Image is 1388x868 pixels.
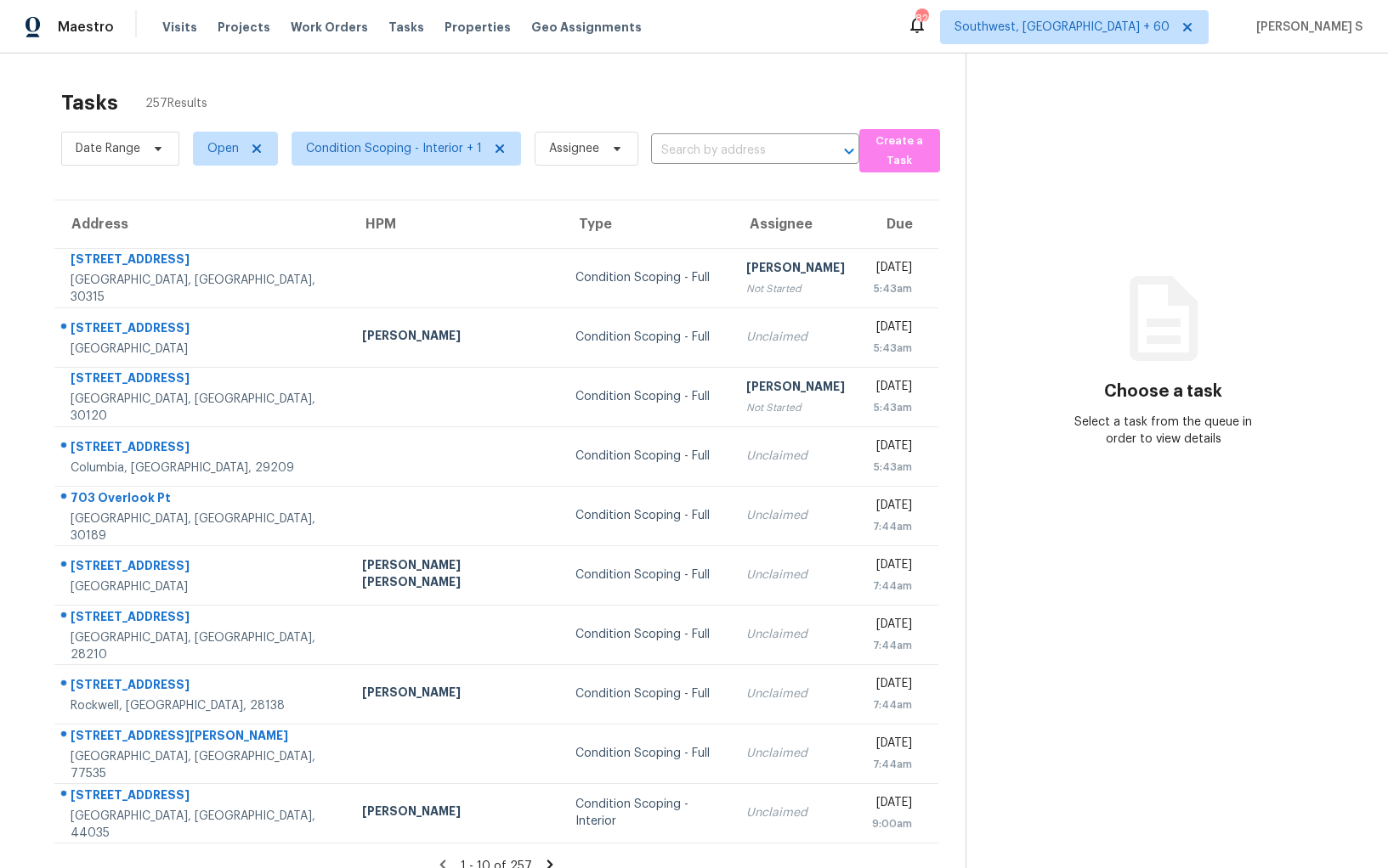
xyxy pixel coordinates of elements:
div: 703 Overlook Pt [71,489,335,510]
div: [DATE] [872,318,912,340]
div: 5:43am [872,280,912,297]
div: [PERSON_NAME] [362,327,548,348]
div: 5:43am [872,459,912,476]
button: Create a Task [859,129,940,172]
div: [GEOGRAPHIC_DATA], [GEOGRAPHIC_DATA], 77535 [71,748,335,782]
span: Date Range [76,140,140,157]
h3: Choose a task [1104,383,1222,400]
div: Unclaimed [746,685,845,702]
span: Projects [218,19,270,36]
div: Unclaimed [746,626,845,643]
button: Open [837,139,861,163]
th: Type [562,200,733,248]
div: [PERSON_NAME] [746,259,845,280]
th: Address [54,200,348,248]
div: [DATE] [872,616,912,637]
div: [DATE] [872,794,912,815]
span: Geo Assignments [531,19,642,36]
input: Search by address [651,138,812,164]
div: 7:44am [872,518,912,535]
th: Assignee [733,200,858,248]
div: 7:44am [872,696,912,713]
div: [GEOGRAPHIC_DATA] [71,341,335,358]
div: Condition Scoping - Full [575,448,719,465]
div: [PERSON_NAME] [362,684,548,705]
div: Condition Scoping - Full [575,269,719,286]
div: [STREET_ADDRESS] [71,557,335,578]
div: Not Started [746,280,845,297]
div: 5:43am [872,340,912,357]
div: [GEOGRAPHIC_DATA], [GEOGRAPHIC_DATA], 30315 [71,272,335,306]
div: [DATE] [872,497,912,518]
div: [GEOGRAPHIC_DATA] [71,578,335,595]
div: 7:44am [872,578,912,595]
div: Unclaimed [746,448,845,465]
span: Southwest, [GEOGRAPHIC_DATA] + 60 [955,19,1170,36]
div: [PERSON_NAME] [746,378,845,399]
div: [DATE] [872,259,912,280]
div: Condition Scoping - Full [575,507,719,524]
div: [STREET_ADDRESS] [71,786,335,808]
span: Condition Scoping - Interior + 1 [306,140,482,157]
div: Condition Scoping - Full [575,388,719,405]
span: Tasks [388,21,424,33]
div: 7:44am [872,637,912,654]
div: [STREET_ADDRESS] [71,251,335,272]
div: Condition Scoping - Full [575,329,719,346]
div: [STREET_ADDRESS][PERSON_NAME] [71,727,335,748]
span: Assignee [549,140,599,157]
div: Unclaimed [746,507,845,524]
span: Maestro [58,19,114,36]
div: 9:00am [872,815,912,832]
div: [PERSON_NAME] [362,803,548,824]
div: [DATE] [872,556,912,578]
div: 7:44am [872,756,912,773]
div: Condition Scoping - Full [575,685,719,702]
div: [STREET_ADDRESS] [71,319,335,341]
div: [PERSON_NAME] [PERSON_NAME] [362,556,548,595]
div: Condition Scoping - Interior [575,796,719,830]
span: 257 Results [145,95,207,112]
span: Create a Task [868,132,932,171]
div: Unclaimed [746,745,845,762]
th: Due [858,200,938,248]
div: [STREET_ADDRESS] [71,676,335,697]
span: [PERSON_NAME] S [1249,19,1363,36]
th: HPM [348,200,562,248]
div: Select a task from the queue in order to view details [1065,414,1262,448]
div: [GEOGRAPHIC_DATA], [GEOGRAPHIC_DATA], 30189 [71,510,335,544]
div: [STREET_ADDRESS] [71,369,335,391]
div: 822 [915,10,927,27]
div: [GEOGRAPHIC_DATA], [GEOGRAPHIC_DATA], 30120 [71,391,335,425]
div: Condition Scoping - Full [575,566,719,583]
div: Unclaimed [746,566,845,583]
div: [DATE] [872,378,912,399]
div: Rockwell, [GEOGRAPHIC_DATA], 28138 [71,697,335,714]
div: 5:43am [872,399,912,416]
div: Unclaimed [746,804,845,821]
div: [GEOGRAPHIC_DATA], [GEOGRAPHIC_DATA], 28210 [71,629,335,663]
div: [GEOGRAPHIC_DATA], [GEOGRAPHIC_DATA], 44035 [71,808,335,842]
h2: Tasks [61,94,118,111]
div: Columbia, [GEOGRAPHIC_DATA], 29209 [71,459,335,476]
span: Visits [162,19,197,36]
div: [STREET_ADDRESS] [71,438,335,459]
div: [DATE] [872,675,912,696]
div: Condition Scoping - Full [575,626,719,643]
span: Properties [445,19,511,36]
div: Condition Scoping - Full [575,745,719,762]
span: Work Orders [291,19,368,36]
span: Open [207,140,239,157]
div: Not Started [746,399,845,416]
div: Unclaimed [746,329,845,346]
div: [DATE] [872,735,912,756]
div: [DATE] [872,437,912,459]
div: [STREET_ADDRESS] [71,608,335,629]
